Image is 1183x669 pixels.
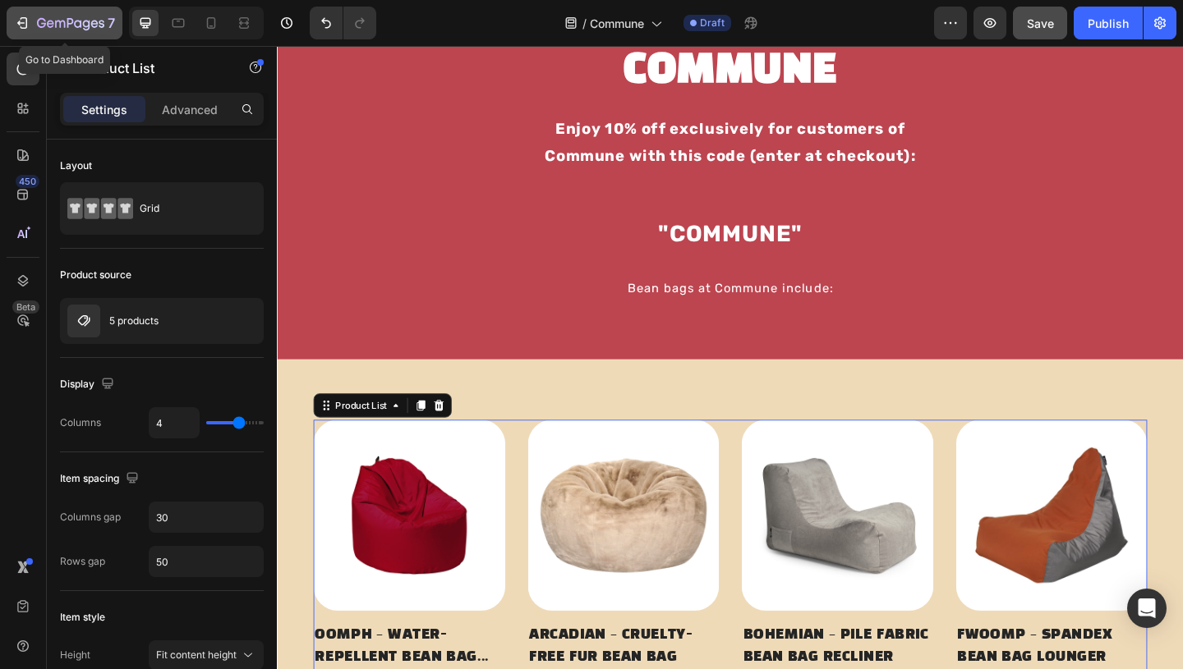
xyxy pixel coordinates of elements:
p: 7 [108,13,115,33]
div: Beta [12,300,39,314]
span: Commune with this code (enter at checkout): [291,109,695,129]
div: Product List [60,383,122,398]
span: Fit content height [156,648,237,661]
input: Auto [150,502,263,532]
span: Save [1027,16,1054,30]
button: Save [1013,7,1067,39]
p: Settings [81,101,127,118]
a: Bohemian – Pile Fabric Bean Bag Recliner [505,406,714,615]
div: Item spacing [60,468,142,490]
div: Display [60,373,117,396]
button: Publish [1074,7,1143,39]
a: fwoomp – spandex bean bag lounger [739,406,947,615]
span: Enjoy 10% off exclusively for customers of [302,80,684,99]
div: Columns gap [60,510,121,525]
button: 7 [7,7,122,39]
span: Commune [590,15,644,32]
a: oomph – water-repellent bean bag chair [39,406,248,615]
div: Item style [60,610,105,625]
a: Arcadian – Cruelty-Free Fur Bean Bag [273,406,481,615]
div: Product source [60,268,131,282]
input: Auto [150,408,199,438]
div: Rows gap [60,554,105,569]
div: Height [60,648,90,662]
div: Columns [60,415,101,430]
p: Advanced [162,101,218,118]
span: / [582,15,587,32]
div: Undo/Redo [310,7,376,39]
strong: "COMMUNE" [414,189,572,218]
p: Product List [80,58,219,78]
div: Open Intercom Messenger [1127,589,1167,628]
div: Publish [1088,15,1129,32]
span: Bean bags at Commune include: [381,255,605,271]
p: 5 products [109,315,159,327]
iframe: Design area [277,46,1183,669]
div: Grid [140,190,240,227]
img: product feature img [67,305,100,337]
div: 450 [16,175,39,188]
input: Auto [150,547,263,576]
span: Draft [700,16,725,30]
div: Layout [60,158,92,173]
